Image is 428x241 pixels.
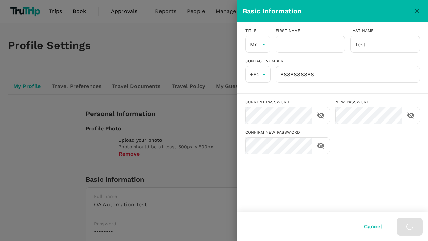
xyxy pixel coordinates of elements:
div: Mr [245,36,270,53]
button: toggle password visibility [315,110,326,121]
div: New password [335,99,420,106]
div: Current password [245,99,330,106]
button: close [411,5,423,17]
div: Basic Information [243,6,411,16]
div: Title [245,28,270,34]
button: toggle password visibility [405,110,416,121]
button: Cancel [355,218,391,235]
div: Confirm new password [245,129,330,136]
div: First name [276,28,345,34]
button: toggle password visibility [315,140,326,151]
span: +62 [250,71,260,78]
div: Contact Number [245,58,420,65]
div: Last name [350,28,420,34]
div: +62 [245,66,271,83]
